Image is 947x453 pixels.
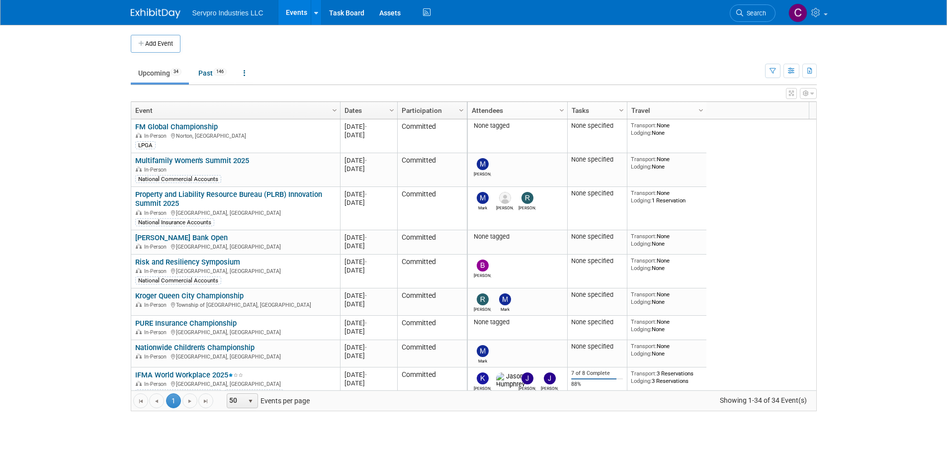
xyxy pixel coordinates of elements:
span: Showing 1-34 of 34 Event(s) [710,393,816,407]
a: Multifamily Women's Summit 2025 [135,156,249,165]
div: 3 Reservations 3 Reservations [631,370,702,384]
a: Nationwide Children's Championship [135,343,255,352]
img: Brian Donnelly [477,260,489,272]
span: Column Settings [457,106,465,114]
div: 7 of 8 Complete [571,370,623,377]
span: select [247,397,255,405]
a: Past146 [191,64,234,83]
a: Risk and Resiliency Symposium [135,258,240,267]
span: Lodging: [631,129,652,136]
span: Transport: [631,318,657,325]
a: Go to the first page [133,393,148,408]
div: [DATE] [344,258,393,266]
a: Go to the last page [198,393,213,408]
a: Upcoming34 [131,64,189,83]
a: Participation [402,102,460,119]
span: In-Person [144,302,170,308]
div: Jason Humphrey [496,388,514,395]
img: Chris Chassagneux [788,3,807,22]
div: None tagged [471,122,563,130]
td: Committed [397,288,467,316]
a: Column Settings [456,102,467,117]
div: [DATE] [344,122,393,131]
span: 146 [213,68,227,76]
span: 50 [227,394,244,408]
a: Event [135,102,334,119]
img: In-Person Event [136,268,142,273]
span: Column Settings [388,106,396,114]
div: [GEOGRAPHIC_DATA], [GEOGRAPHIC_DATA] [135,328,336,336]
div: None specified [571,189,623,197]
div: [DATE] [344,379,393,387]
span: Lodging: [631,350,652,357]
div: [DATE] [344,156,393,165]
span: Lodging: [631,197,652,204]
img: In-Person Event [136,244,142,249]
span: - [365,371,367,378]
span: - [365,234,367,241]
span: Transport: [631,122,657,129]
div: None specified [571,122,623,130]
img: Anthony Zubrick [499,192,511,204]
span: In-Person [144,268,170,274]
img: In-Person Event [136,329,142,334]
div: Brian Donnelly [474,272,491,278]
span: Go to the last page [202,397,210,405]
div: Mark Bristol [496,305,514,312]
div: None None [631,156,702,170]
div: Anthony Zubrick [496,204,514,210]
div: None 1 Reservation [631,189,702,204]
a: Attendees [472,102,561,119]
span: Transport: [631,291,657,298]
div: Maria Robertson [474,170,491,177]
span: - [365,190,367,198]
span: Column Settings [617,106,625,114]
div: [DATE] [344,242,393,250]
span: In-Person [144,381,170,387]
div: None specified [571,156,623,164]
span: Lodging: [631,298,652,305]
td: Committed [397,255,467,288]
span: In-Person [144,210,170,216]
div: [DATE] [344,165,393,173]
div: [DATE] [344,319,393,327]
div: [DATE] [344,370,393,379]
div: [GEOGRAPHIC_DATA], [GEOGRAPHIC_DATA] [135,267,336,275]
span: In-Person [144,244,170,250]
a: IFMA World Workplace 2025 [135,370,243,379]
div: National Commercial Accounts [135,276,221,284]
td: Committed [397,367,467,416]
a: [PERSON_NAME] Bank Open [135,233,228,242]
span: - [365,123,367,130]
a: Column Settings [386,102,397,117]
img: Rick Dubois [477,293,489,305]
img: In-Person Event [136,302,142,307]
div: National Insurance Accounts [135,218,214,226]
td: Committed [397,340,467,367]
button: Add Event [131,35,180,53]
div: None None [631,343,702,357]
a: Column Settings [556,102,567,117]
div: [GEOGRAPHIC_DATA], [GEOGRAPHIC_DATA] [135,379,336,388]
div: None None [631,318,702,333]
span: - [365,344,367,351]
span: Column Settings [697,106,705,114]
div: Rick Dubois [518,204,536,210]
img: Kevin Wofford [477,372,489,384]
img: Jay Reynolds [521,372,533,384]
a: Tasks [572,102,620,119]
div: [DATE] [344,266,393,274]
span: Go to the previous page [153,397,161,405]
span: - [365,157,367,164]
div: None None [631,257,702,272]
span: Go to the next page [186,397,194,405]
span: Servpro Industries LLC [192,9,263,17]
a: Column Settings [329,102,340,117]
div: Norton, [GEOGRAPHIC_DATA] [135,131,336,140]
a: Go to the next page [182,393,197,408]
div: [DATE] [344,233,393,242]
div: LPGA [135,141,156,149]
div: Rick Dubois [474,305,491,312]
img: Jeremy Jackson [544,372,556,384]
span: Search [743,9,766,17]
